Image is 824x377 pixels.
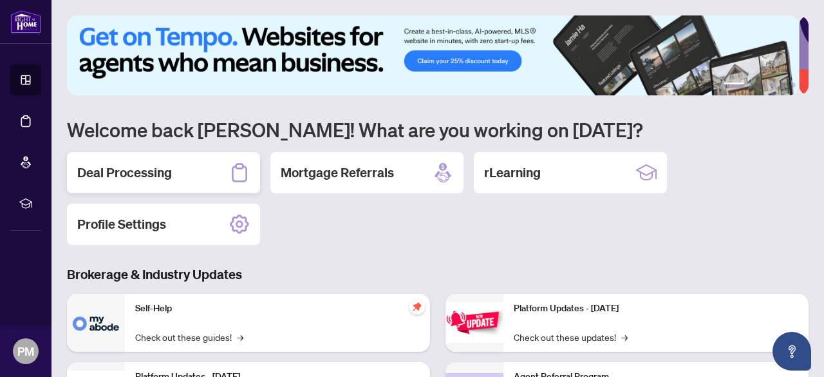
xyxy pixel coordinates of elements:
[17,342,34,360] span: PM
[724,82,744,88] button: 1
[135,302,420,316] p: Self-Help
[780,82,785,88] button: 5
[77,164,172,182] h2: Deal Processing
[281,164,394,182] h2: Mortgage Referrals
[67,117,809,142] h1: Welcome back [PERSON_NAME]! What are you working on [DATE]?
[445,302,503,343] img: Platform Updates - June 23, 2025
[135,330,243,344] a: Check out these guides!→
[514,330,628,344] a: Check out these updates!→
[772,332,811,371] button: Open asap
[760,82,765,88] button: 3
[67,266,809,284] h3: Brokerage & Industry Updates
[749,82,754,88] button: 2
[67,294,125,352] img: Self-Help
[77,215,166,233] h2: Profile Settings
[484,164,541,182] h2: rLearning
[791,82,796,88] button: 6
[237,330,243,344] span: →
[621,330,628,344] span: →
[10,10,41,34] img: logo
[770,82,775,88] button: 4
[514,302,798,316] p: Platform Updates - [DATE]
[67,15,799,95] img: Slide 0
[409,299,425,314] span: pushpin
